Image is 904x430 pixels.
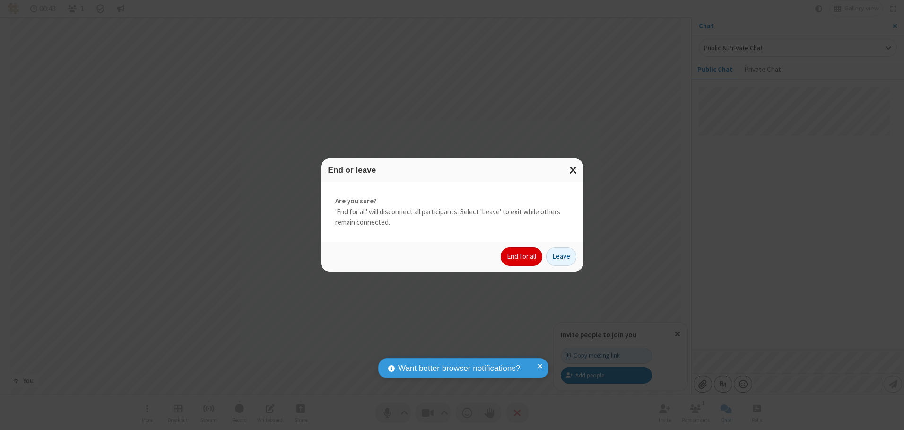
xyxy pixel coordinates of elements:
button: End for all [501,247,542,266]
h3: End or leave [328,166,576,175]
div: 'End for all' will disconnect all participants. Select 'Leave' to exit while others remain connec... [321,182,583,242]
span: Want better browser notifications? [398,362,520,375]
button: Close modal [564,158,583,182]
strong: Are you sure? [335,196,569,207]
button: Leave [546,247,576,266]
